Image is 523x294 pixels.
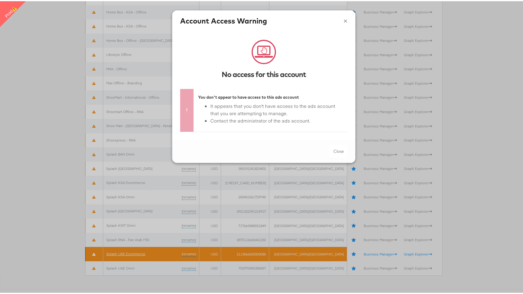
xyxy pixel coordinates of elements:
[198,94,299,98] strong: You don't appear to have access to this ads account
[222,68,306,78] strong: No access for this account
[330,144,347,157] button: Close
[343,14,347,24] button: ×
[210,101,343,116] li: It appears that you don't have access to the ads account that you are attempting to manage.
[180,14,347,25] h4: Account Access Warning
[210,116,343,123] li: Contact the administrator of the ads account.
